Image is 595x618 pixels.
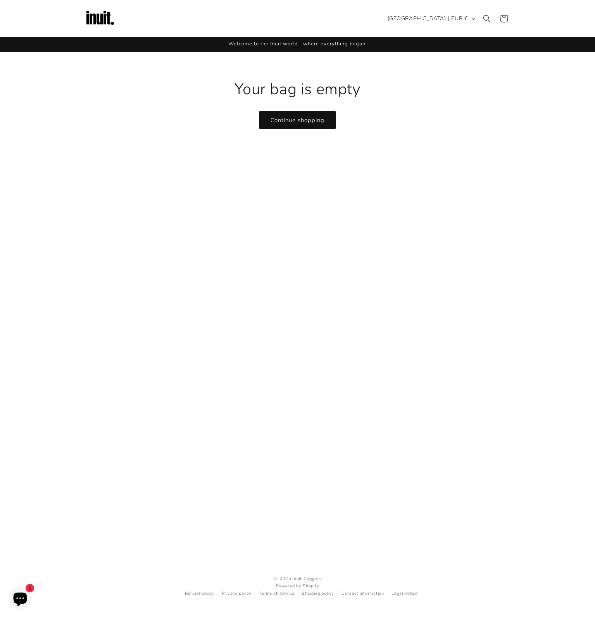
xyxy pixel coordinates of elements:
small: © 2025, [177,575,418,583]
button: [GEOGRAPHIC_DATA] | EUR € [383,11,478,26]
a: Terms of service [259,590,294,597]
a: Shipping policy [302,590,334,597]
img: Inuit Logo [85,3,116,34]
a: Contact information [341,590,384,597]
a: Continue shopping [259,111,336,129]
a: Powered by Shopify [276,583,319,589]
div: Announcement [85,37,511,52]
summary: Search [478,10,495,27]
a: Privacy policy [222,590,252,597]
a: Inuit Goggles [292,576,321,582]
a: Refund policy [185,590,214,597]
span: [GEOGRAPHIC_DATA] | EUR € [388,14,468,22]
span: Welcome to the Inuit world - where everything began. [228,40,367,47]
h1: Your bag is empty [85,79,511,99]
inbox-online-store-chat: Shopify online store chat [6,587,34,612]
a: Legal notice [391,590,417,597]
